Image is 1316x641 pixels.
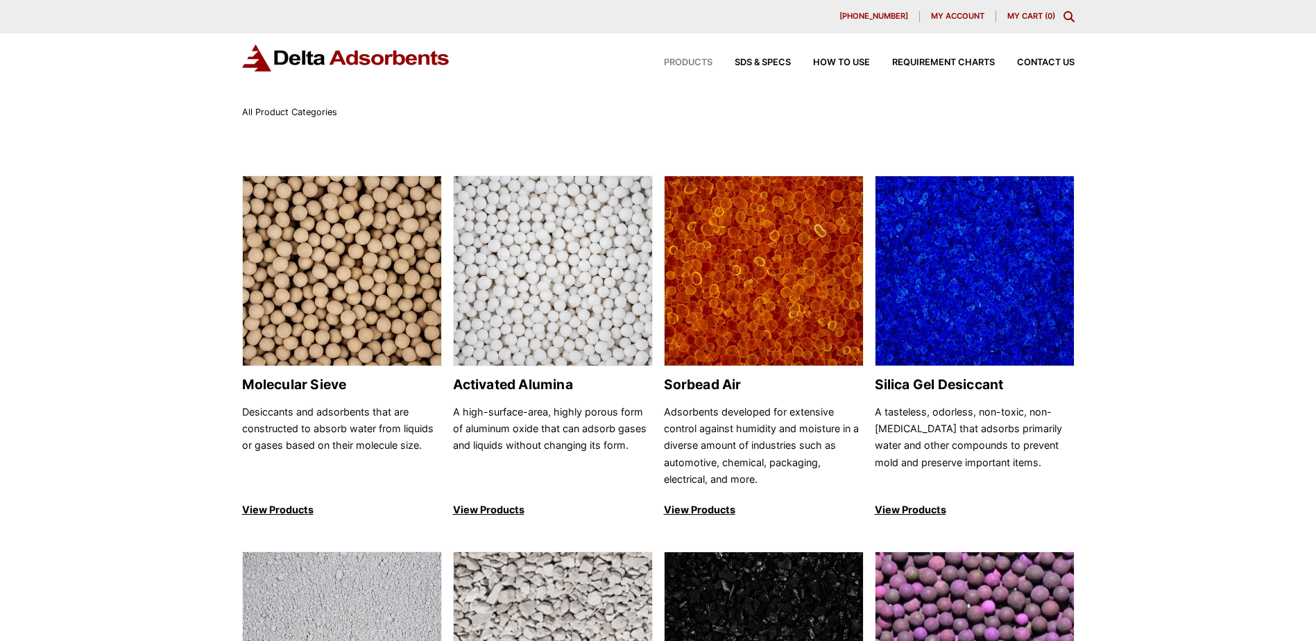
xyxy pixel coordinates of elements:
[875,377,1075,393] h2: Silica Gel Desiccant
[664,377,864,393] h2: Sorbead Air
[242,502,442,518] p: View Products
[665,176,863,367] img: Sorbead Air
[995,58,1075,67] a: Contact Us
[242,377,442,393] h2: Molecular Sieve
[875,176,1074,367] img: Silica Gel Desiccant
[664,502,864,518] p: View Products
[243,176,441,367] img: Molecular Sieve
[242,176,442,519] a: Molecular Sieve Molecular Sieve Desiccants and adsorbents that are constructed to absorb water fr...
[453,404,653,488] p: A high-surface-area, highly porous form of aluminum oxide that can adsorb gases and liquids witho...
[1017,58,1075,67] span: Contact Us
[1048,11,1052,21] span: 0
[454,176,652,367] img: Activated Alumina
[453,502,653,518] p: View Products
[242,44,450,71] img: Delta Adsorbents
[920,11,996,22] a: My account
[642,58,712,67] a: Products
[870,58,995,67] a: Requirement Charts
[828,11,920,22] a: [PHONE_NUMBER]
[664,176,864,519] a: Sorbead Air Sorbead Air Adsorbents developed for extensive control against humidity and moisture ...
[1007,11,1055,21] a: My Cart (0)
[875,176,1075,519] a: Silica Gel Desiccant Silica Gel Desiccant A tasteless, odorless, non-toxic, non-[MEDICAL_DATA] th...
[453,377,653,393] h2: Activated Alumina
[875,404,1075,488] p: A tasteless, odorless, non-toxic, non-[MEDICAL_DATA] that adsorbs primarily water and other compo...
[892,58,995,67] span: Requirement Charts
[735,58,791,67] span: SDS & SPECS
[791,58,870,67] a: How to Use
[839,12,908,20] span: [PHONE_NUMBER]
[242,107,337,117] span: All Product Categories
[664,404,864,488] p: Adsorbents developed for extensive control against humidity and moisture in a diverse amount of i...
[453,176,653,519] a: Activated Alumina Activated Alumina A high-surface-area, highly porous form of aluminum oxide tha...
[712,58,791,67] a: SDS & SPECS
[242,404,442,488] p: Desiccants and adsorbents that are constructed to absorb water from liquids or gases based on the...
[875,502,1075,518] p: View Products
[1063,11,1075,22] div: Toggle Modal Content
[664,58,712,67] span: Products
[931,12,984,20] span: My account
[813,58,870,67] span: How to Use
